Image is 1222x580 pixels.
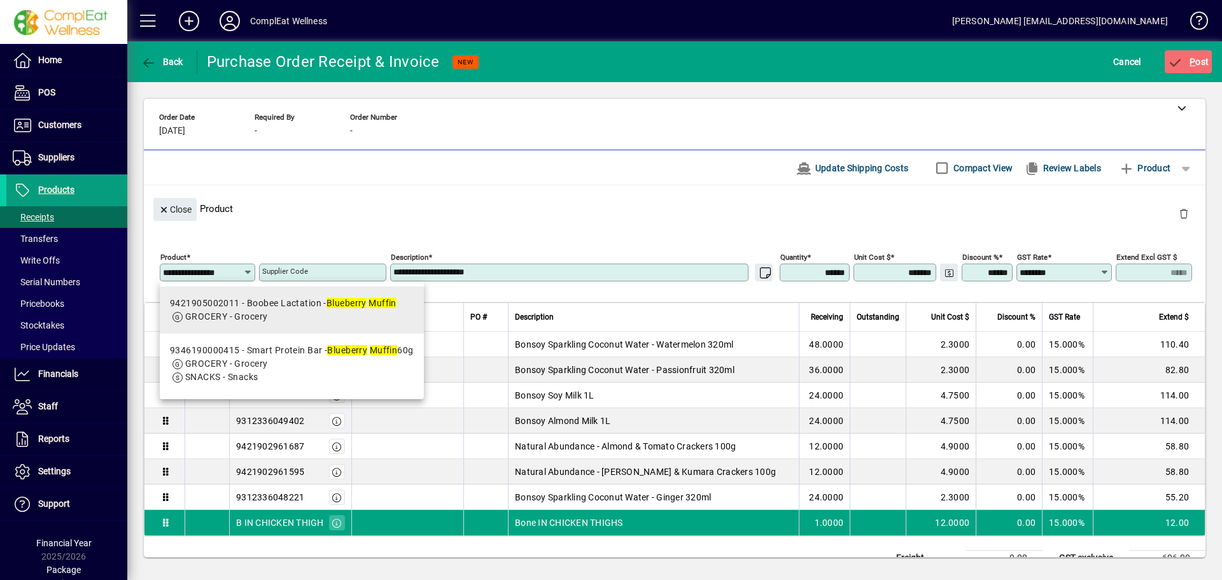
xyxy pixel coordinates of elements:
[809,465,843,478] span: 12.0000
[976,357,1042,383] td: 0.00
[809,364,843,376] span: 36.0000
[38,369,78,379] span: Financials
[1042,383,1093,408] td: 15.000%
[13,299,64,309] span: Pricebooks
[515,310,554,324] span: Description
[1042,459,1093,485] td: 15.000%
[158,199,192,220] span: Close
[250,11,327,31] div: ComplEat Wellness
[144,185,1205,232] div: Product
[857,310,899,324] span: Outstanding
[854,253,890,262] mat-label: Unit Cost $
[1165,50,1212,73] button: Post
[962,253,999,262] mat-label: Discount %
[6,250,127,271] a: Write Offs
[6,423,127,455] a: Reports
[508,408,799,434] td: Bonsoy Almond Milk 1L
[1169,208,1199,219] app-page-header-button: Delete
[262,267,308,276] mat-label: Supplier Code
[935,516,969,529] span: 12.0000
[13,212,54,222] span: Receipts
[150,203,200,215] app-page-header-button: Close
[38,87,55,97] span: POS
[976,408,1042,434] td: 0.00
[13,277,80,287] span: Serial Numbers
[1110,50,1144,73] button: Cancel
[236,491,304,504] div: 9312336048221
[941,491,970,504] span: 2.3000
[6,228,127,250] a: Transfers
[809,338,843,351] span: 48.0000
[1116,253,1177,262] mat-label: Extend excl GST $
[207,52,440,72] div: Purchase Order Receipt & Invoice
[508,510,799,535] td: Bone IN CHICKEN THIGHS
[160,253,186,262] mat-label: Product
[1017,253,1048,262] mat-label: GST rate
[508,332,799,357] td: Bonsoy Sparkling Coconut Water - Watermelon 320ml
[13,234,58,244] span: Transfers
[6,110,127,141] a: Customers
[327,298,367,308] em: Blueberry
[169,10,209,32] button: Add
[255,126,257,136] span: -
[127,50,197,73] app-page-header-button: Back
[940,264,958,281] button: Change Price Levels
[1159,310,1189,324] span: Extend $
[160,334,424,394] mat-option: 9346190000415 - Smart Protein Bar - Blueberry Muffin 60g
[780,253,807,262] mat-label: Quantity
[185,358,267,369] span: GROCERY - Grocery
[38,152,74,162] span: Suppliers
[1093,357,1205,383] td: 82.80
[6,77,127,109] a: POS
[6,315,127,336] a: Stocktakes
[160,286,424,334] mat-option: 9421905002011 - Boobee Lactation - Blueberry Muffin
[38,434,69,444] span: Reports
[6,45,127,76] a: Home
[952,11,1168,31] div: [PERSON_NAME] [EMAIL_ADDRESS][DOMAIN_NAME]
[38,401,58,411] span: Staff
[38,466,71,476] span: Settings
[1042,408,1093,434] td: 15.000%
[6,293,127,315] a: Pricebooks
[1093,485,1205,510] td: 55.20
[236,516,324,529] div: B IN CHICKEN THIGH
[1113,52,1141,72] span: Cancel
[508,383,799,408] td: Bonsoy Soy Milk 1L
[809,440,843,453] span: 12.0000
[1042,485,1093,510] td: 15.000%
[170,297,397,310] div: 9421905002011 - Boobee Lactation -
[796,158,908,178] span: Update Shipping Costs
[236,414,304,427] div: 9312336049402
[976,510,1042,535] td: 0.00
[890,551,966,566] td: Freight
[1168,57,1209,67] span: ost
[941,338,970,351] span: 2.3000
[6,336,127,358] a: Price Updates
[1093,332,1205,357] td: 110.40
[236,440,304,453] div: 9421902961687
[1190,57,1195,67] span: P
[508,434,799,459] td: Natural Abundance - Almond & Tomato Crackers 100g
[931,310,969,324] span: Unit Cost $
[508,357,799,383] td: Bonsoy Sparkling Coconut Water - Passionfruit 320ml
[976,383,1042,408] td: 0.00
[6,142,127,174] a: Suppliers
[36,538,92,548] span: Financial Year
[941,414,970,427] span: 4.7500
[327,345,367,355] em: Blueberry
[976,459,1042,485] td: 0.00
[209,10,250,32] button: Profile
[1169,198,1199,229] button: Delete
[1024,158,1101,178] span: Review Labels
[6,271,127,293] a: Serial Numbers
[791,157,913,180] button: Update Shipping Costs
[350,126,353,136] span: -
[976,332,1042,357] td: 0.00
[508,459,799,485] td: Natural Abundance - [PERSON_NAME] & Kumara Crackers 100g
[809,414,843,427] span: 24.0000
[809,389,843,402] span: 24.0000
[141,57,183,67] span: Back
[137,50,186,73] button: Back
[13,342,75,352] span: Price Updates
[941,389,970,402] span: 4.7500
